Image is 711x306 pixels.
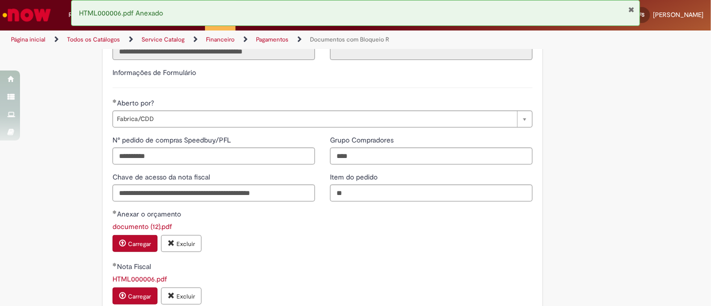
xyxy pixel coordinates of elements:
[161,235,201,252] button: Excluir anexo documento (12).pdf
[112,210,117,214] span: Obrigatório Preenchido
[310,35,389,43] a: Documentos com Bloqueio R
[117,111,512,127] span: Fabrica/CDD
[112,235,157,252] button: Carregar anexo de Anexar o orçamento Required
[112,262,117,266] span: Obrigatório Preenchido
[112,135,233,144] span: N° pedido de compras Speedbuy/PFL
[128,240,151,248] small: Carregar
[112,274,167,283] a: Download de HTML000006.pdf
[112,287,157,304] button: Carregar anexo de Nota Fiscal Required
[112,43,315,60] input: Título
[79,8,163,17] span: HTML000006.pdf Anexado
[67,35,120,43] a: Todos os Catálogos
[112,147,315,164] input: N° pedido de compras Speedbuy/PFL
[1,5,52,25] img: ServiceNow
[161,287,201,304] button: Excluir anexo HTML000006.pdf
[112,222,172,231] a: Download de documento (12).pdf
[176,292,195,300] small: Excluir
[639,11,645,18] span: FS
[117,98,156,107] span: Aberto por?
[7,30,466,49] ul: Trilhas de página
[256,35,288,43] a: Pagamentos
[330,147,532,164] input: Grupo Compradores
[112,172,212,181] span: Chave de acesso da nota fiscal
[11,35,45,43] a: Página inicial
[330,184,532,201] input: Item do pedido
[330,135,395,144] span: Grupo Compradores
[206,35,234,43] a: Financeiro
[176,240,195,248] small: Excluir
[330,172,379,181] span: Item do pedido
[117,209,183,218] span: Anexar o orçamento
[112,99,117,103] span: Obrigatório Preenchido
[112,184,315,201] input: Chave de acesso da nota fiscal
[68,10,103,20] span: Requisições
[117,262,153,271] span: Nota Fiscal
[653,10,703,19] span: [PERSON_NAME]
[128,292,151,300] small: Carregar
[141,35,184,43] a: Service Catalog
[330,43,532,60] input: Código da Unidade
[112,68,196,77] label: Informações de Formulário
[628,5,634,13] button: Fechar Notificação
